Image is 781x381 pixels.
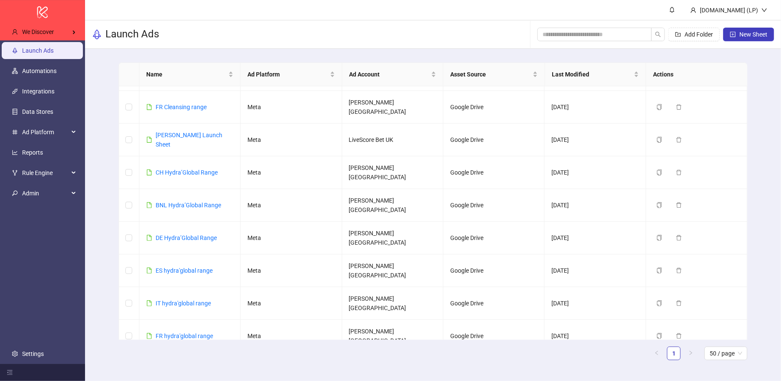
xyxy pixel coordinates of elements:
[342,156,443,189] td: [PERSON_NAME] [GEOGRAPHIC_DATA]
[704,347,747,360] div: Page Size
[241,320,342,353] td: Meta
[241,124,342,156] td: Meta
[443,287,545,320] td: Google Drive
[684,347,698,360] li: Next Page
[342,63,443,86] th: Ad Account
[656,169,662,175] span: copy
[22,149,43,156] a: Reports
[676,169,682,175] span: delete
[105,28,159,41] h3: Launch Ads
[349,70,429,79] span: Ad Account
[342,320,443,353] td: [PERSON_NAME] [GEOGRAPHIC_DATA]
[156,169,218,176] a: CH Hydra’Global Range
[156,104,207,110] a: FR Cleansing range
[676,137,682,143] span: delete
[443,189,545,222] td: Google Drive
[92,29,102,40] span: rocket
[22,350,44,357] a: Settings
[443,222,545,254] td: Google Drive
[443,124,545,156] td: Google Drive
[545,124,646,156] td: [DATE]
[654,350,659,356] span: left
[450,70,531,79] span: Asset Source
[22,28,54,35] span: We Discover
[156,234,217,241] a: DE Hydra’Global Range
[22,164,69,181] span: Rule Engine
[545,91,646,124] td: [DATE]
[676,333,682,339] span: delete
[12,129,18,135] span: number
[675,31,681,37] span: folder-add
[146,169,152,175] span: file
[723,28,774,41] button: New Sheet
[146,104,152,110] span: file
[22,108,53,115] a: Data Stores
[676,300,682,306] span: delete
[146,268,152,274] span: file
[342,91,443,124] td: [PERSON_NAME] [GEOGRAPHIC_DATA]
[241,156,342,189] td: Meta
[656,268,662,274] span: copy
[690,7,696,13] span: user
[156,132,222,148] a: [PERSON_NAME] Launch Sheet
[650,347,664,360] button: left
[342,254,443,287] td: [PERSON_NAME] [GEOGRAPHIC_DATA]
[656,104,662,110] span: copy
[241,91,342,124] td: Meta
[12,170,18,176] span: fork
[443,156,545,189] td: Google Drive
[545,320,646,353] td: [DATE]
[545,254,646,287] td: [DATE]
[545,63,646,86] th: Last Modified
[156,300,211,307] a: IT hydra'global range
[139,63,241,86] th: Name
[443,63,545,86] th: Asset Source
[146,235,152,241] span: file
[342,124,443,156] td: LiveScore Bet UK
[342,287,443,320] td: [PERSON_NAME] [GEOGRAPHIC_DATA]
[241,287,342,320] td: Meta
[739,31,767,38] span: New Sheet
[443,320,545,353] td: Google Drive
[7,370,13,375] span: menu-fold
[676,202,682,208] span: delete
[656,235,662,241] span: copy
[241,222,342,254] td: Meta
[656,300,662,306] span: copy
[443,254,545,287] td: Google Drive
[688,350,693,356] span: right
[650,347,664,360] li: Previous Page
[146,300,152,306] span: file
[684,347,698,360] button: right
[667,347,680,360] a: 1
[241,254,342,287] td: Meta
[12,190,18,196] span: key
[156,333,213,339] a: FR hydra'global range
[710,347,742,360] span: 50 / page
[146,70,227,79] span: Name
[669,7,675,13] span: bell
[156,202,221,209] a: BNL Hydra’Global Range
[247,70,328,79] span: Ad Platform
[656,137,662,143] span: copy
[545,222,646,254] td: [DATE]
[241,63,342,86] th: Ad Platform
[655,31,661,37] span: search
[156,267,213,274] a: ES hydra'global range
[552,70,632,79] span: Last Modified
[656,202,662,208] span: copy
[342,189,443,222] td: [PERSON_NAME] [GEOGRAPHIC_DATA]
[676,104,682,110] span: delete
[146,137,152,143] span: file
[656,333,662,339] span: copy
[676,268,682,274] span: delete
[676,235,682,241] span: delete
[730,31,736,37] span: plus-square
[146,333,152,339] span: file
[545,156,646,189] td: [DATE]
[342,222,443,254] td: [PERSON_NAME] [GEOGRAPHIC_DATA]
[22,88,54,95] a: Integrations
[443,91,545,124] td: Google Drive
[22,124,69,141] span: Ad Platform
